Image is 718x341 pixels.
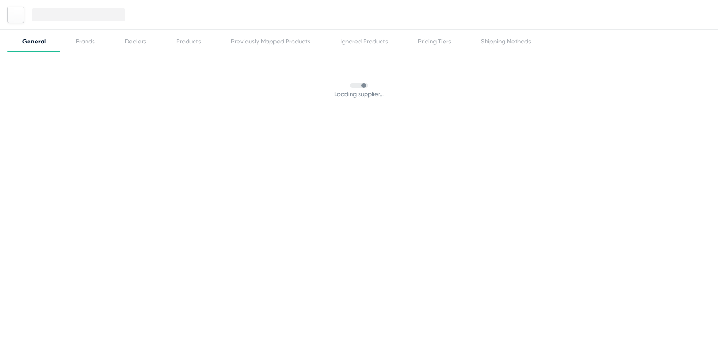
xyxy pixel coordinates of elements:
div: Products [176,38,201,45]
div: Pricing Tiers [418,38,451,45]
div: Previously Mapped Products [231,38,310,45]
div: Brands [76,38,95,45]
div: Ignored Products [340,38,388,45]
div: Dealers [125,38,146,45]
span: Loading supplier... [334,88,384,100]
div: Shipping Methods [481,38,531,45]
div: General [22,38,46,45]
